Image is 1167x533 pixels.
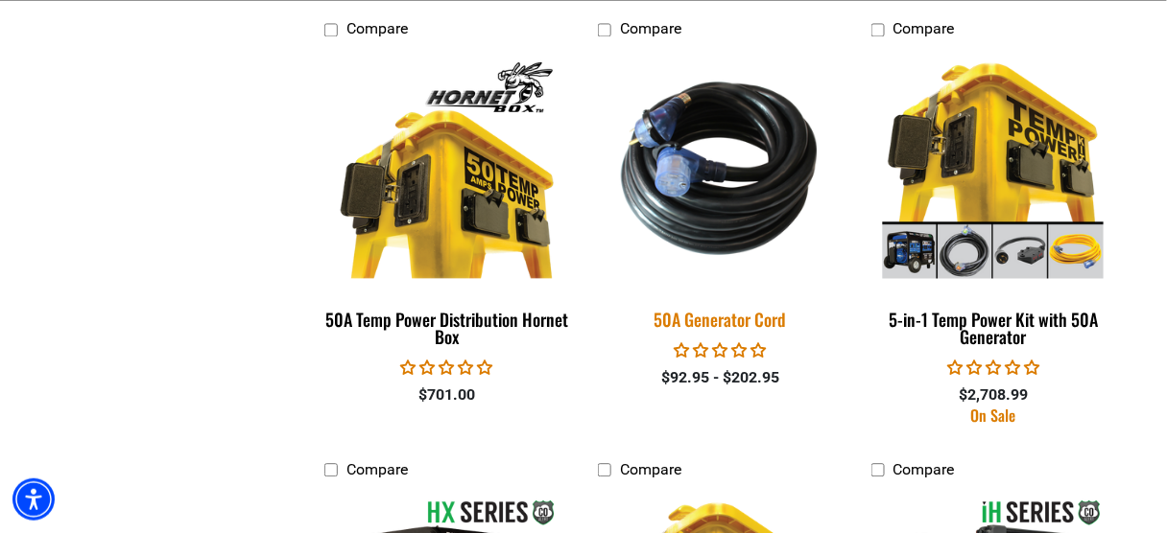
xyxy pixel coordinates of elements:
img: 5-in-1 Temp Power Kit with 50A Generator [872,58,1114,278]
a: 5-in-1 Temp Power Kit with 50A Generator 5-in-1 Temp Power Kit with 50A Generator [871,48,1116,357]
div: 50A Temp Power Distribution Hornet Box [324,311,569,345]
a: 50A Generator Cord 50A Generator Cord [598,48,843,339]
a: 50A Temp Power Distribution Hornet Box 50A Temp Power Distribution Hornet Box [324,48,569,357]
div: $92.95 - $202.95 [598,366,843,389]
span: Compare [346,19,408,37]
span: Compare [893,460,955,478]
span: Compare [893,19,955,37]
span: 0.00 stars [947,359,1039,377]
span: Compare [620,460,681,478]
span: 0.00 stars [400,359,492,377]
div: $701.00 [324,383,569,406]
div: $2,708.99 [871,383,1116,406]
div: Accessibility Menu [12,478,55,521]
div: On Sale [871,407,1116,423]
div: 50A Generator Cord [598,311,843,328]
span: 0.00 stars [674,341,766,359]
img: 50A Temp Power Distribution Hornet Box [326,58,568,278]
span: Compare [620,19,681,37]
img: 50A Generator Cord [585,45,854,290]
span: Compare [346,460,408,478]
div: 5-in-1 Temp Power Kit with 50A Generator [871,311,1116,345]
